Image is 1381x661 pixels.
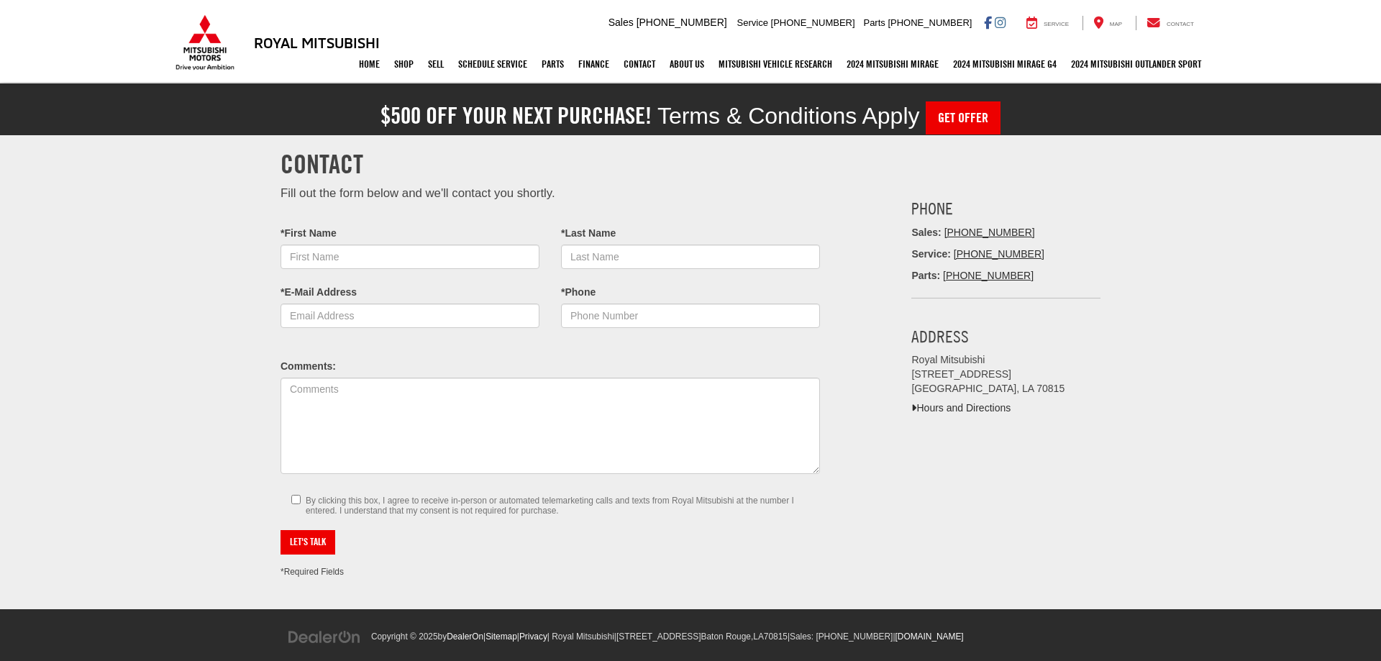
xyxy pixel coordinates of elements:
[662,46,711,82] a: About Us
[944,227,1035,238] a: [PHONE_NUMBER]
[387,46,421,82] a: Shop
[771,17,855,28] span: [PHONE_NUMBER]
[371,632,438,642] span: Copyright © 2025
[561,286,596,300] label: *Phone
[438,632,483,642] span: by
[281,185,820,202] p: Fill out the form below and we'll contact you shortly.
[1064,46,1208,82] a: 2024 Mitsubishi Outlander SPORT
[616,632,701,642] span: [STREET_ADDRESS]
[380,106,652,126] h2: $500 off your next purchase!
[281,360,336,374] label: Comments:
[816,632,893,642] span: [PHONE_NUMBER]
[911,327,1100,346] h3: Address
[173,14,237,70] img: Mitsubishi
[421,46,451,82] a: Sell
[637,17,727,28] span: [PHONE_NUMBER]
[486,632,517,642] a: Sitemap
[547,632,614,642] span: | Royal Mitsubishi
[954,248,1044,260] a: [PHONE_NUMBER]
[519,632,547,642] a: Privacy
[609,17,634,28] span: Sales
[1044,21,1069,27] span: Service
[254,35,380,50] h3: Royal Mitsubishi
[561,304,820,328] input: Phone Number
[995,17,1006,28] a: Instagram: Click to visit our Instagram page
[571,46,616,82] a: Finance
[281,567,344,577] small: *Required Fields
[911,199,1100,218] h3: Phone
[764,632,788,642] span: 70815
[984,17,992,28] a: Facebook: Click to visit our Facebook page
[451,46,534,82] a: Schedule Service: Opens in a new tab
[447,632,483,642] a: DealerOn Home Page
[281,530,335,555] button: Let's Talk
[926,101,1001,135] a: Get Offer
[911,227,941,238] span: Sales:
[1110,21,1122,27] span: Map
[281,227,337,241] label: *First Name
[911,248,950,260] strong: Service:
[561,227,616,241] label: *Last Name
[839,46,946,82] a: 2024 Mitsubishi Mirage
[753,632,764,642] span: LA
[517,632,547,642] span: |
[614,632,788,642] span: |
[657,103,920,129] span: Terms & Conditions Apply
[616,46,662,82] a: Contact
[863,17,885,28] span: Parts
[895,632,964,642] a: [DOMAIN_NAME]
[1083,16,1133,30] a: Map
[561,245,820,269] input: Last Name
[737,17,768,28] span: Service
[911,353,1100,396] address: Royal Mitsubishi [STREET_ADDRESS] [GEOGRAPHIC_DATA], LA 70815
[701,632,754,642] span: Baton Rouge,
[281,245,539,269] input: First Name
[1136,16,1205,30] a: Contact
[946,46,1064,82] a: 2024 Mitsubishi Mirage G4
[911,402,1011,414] a: Hours and Directions
[288,629,361,645] img: DealerOn
[306,496,809,516] small: By clicking this box, I agree to receive in-person or automated telemarketing calls and texts fro...
[352,46,387,82] a: Home
[281,150,1100,178] h1: Contact
[483,632,517,642] span: |
[281,304,539,328] input: Email Address
[1016,16,1080,30] a: Service
[1167,21,1194,27] span: Contact
[943,270,1034,281] a: [PHONE_NUMBER]
[893,632,963,642] span: |
[288,630,361,642] a: DealerOn
[534,46,571,82] a: Parts: Opens in a new tab
[888,17,972,28] span: [PHONE_NUMBER]
[911,270,940,281] strong: Parts:
[711,46,839,82] a: Mitsubishi Vehicle Research
[281,286,357,300] label: *E-Mail Address
[790,632,813,642] span: Sales:
[291,495,301,504] input: By clicking this box, I agree to receive in-person or automated telemarketing calls and texts fro...
[788,632,893,642] span: |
